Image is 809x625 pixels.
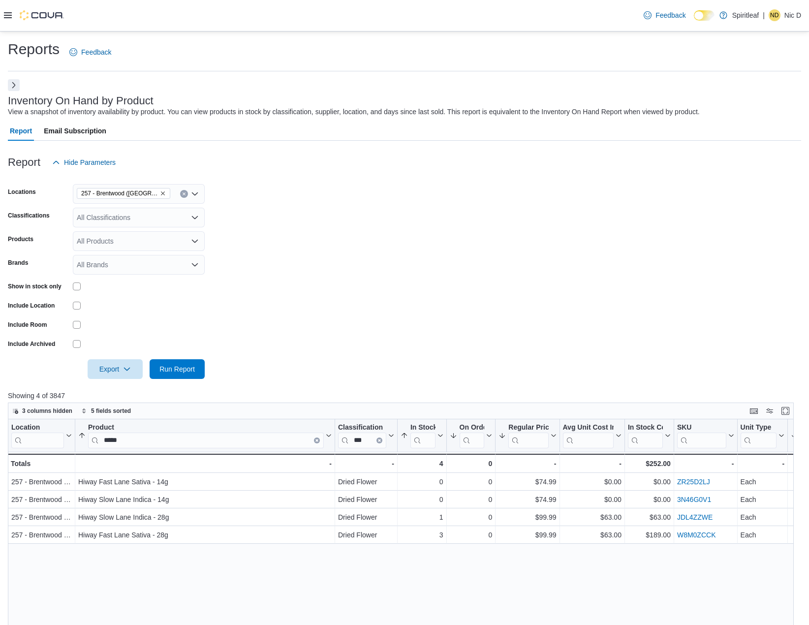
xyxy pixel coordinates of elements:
div: $99.99 [498,529,556,541]
button: Open list of options [191,214,199,221]
button: Avg Unit Cost In Stock [563,423,622,448]
button: Regular Price [498,423,556,448]
div: Unit Type [741,423,777,432]
div: In Stock Cost [628,423,663,432]
div: 257 - Brentwood ([GEOGRAPHIC_DATA]) [11,476,72,488]
a: 3N46G0V1 [677,496,711,503]
button: Open list of options [191,190,199,198]
div: Product [88,423,324,432]
div: Avg Unit Cost In Stock [563,423,614,448]
div: Each [741,494,785,505]
h3: Inventory On Hand by Product [8,95,154,107]
button: Hide Parameters [48,153,120,172]
div: Hiway Fast Lane Sativa - 28g [78,529,332,541]
div: $189.00 [628,529,671,541]
div: $74.99 [498,494,556,505]
div: - [741,458,785,469]
div: Hiway Slow Lane Indica - 14g [78,494,332,505]
div: $74.99 [498,476,556,488]
button: Keyboard shortcuts [748,405,760,417]
button: Clear input [180,190,188,198]
button: Open list of options [191,237,199,245]
label: Include Archived [8,340,55,348]
img: Cova [20,10,64,20]
div: - [338,458,394,469]
div: Avg Unit Cost In Stock [563,423,614,432]
div: $63.00 [563,529,622,541]
div: $0.00 [563,494,622,505]
a: Feedback [640,5,689,25]
button: SKU [677,423,734,448]
span: ND [770,9,778,21]
label: Show in stock only [8,282,62,290]
span: Feedback [655,10,685,20]
div: 3 [401,529,443,541]
div: 257 - Brentwood ([GEOGRAPHIC_DATA]) [11,529,72,541]
div: $252.00 [628,458,671,469]
span: 5 fields sorted [91,407,131,415]
button: 3 columns hidden [8,405,76,417]
div: In Stock Cost [628,423,663,448]
button: Unit Type [741,423,785,448]
div: 0 [401,476,443,488]
div: 1 [401,511,443,523]
div: SKU [677,423,726,432]
button: Open list of options [191,261,199,269]
a: ZR25D2LJ [677,478,710,486]
div: Dried Flower [338,494,394,505]
a: JDL4ZZWE [677,513,713,521]
button: Clear input [314,437,320,443]
div: On Order Qty [460,423,485,448]
div: - [677,458,734,469]
div: Product [88,423,324,448]
p: Showing 4 of 3847 [8,391,802,401]
div: Dried Flower [338,529,394,541]
div: 0 [450,529,493,541]
div: 257 - Brentwood ([GEOGRAPHIC_DATA]) [11,511,72,523]
span: 3 columns hidden [22,407,72,415]
span: 257 - Brentwood ([GEOGRAPHIC_DATA]) [81,188,158,198]
button: On Order Qty [450,423,493,448]
button: Location [11,423,72,448]
div: On Order Qty [460,423,485,432]
div: 257 - Brentwood ([GEOGRAPHIC_DATA]) [11,494,72,505]
div: $63.00 [563,511,622,523]
div: 0 [450,476,493,488]
div: 0 [450,458,493,469]
span: Email Subscription [44,121,106,141]
div: View a snapshot of inventory availability by product. You can view products in stock by classific... [8,107,700,117]
span: Export [93,359,137,379]
div: 0 [450,511,493,523]
div: Each [741,476,785,488]
div: Regular Price [508,423,548,432]
div: Nic D [769,9,780,21]
div: Classification [338,423,386,448]
label: Include Room [8,321,47,329]
div: SKU URL [677,423,726,448]
p: Nic D [784,9,801,21]
a: Feedback [65,42,115,62]
span: Hide Parameters [64,157,116,167]
div: In Stock Qty [410,423,436,432]
a: W8M0ZCCK [677,531,716,539]
div: - [498,458,556,469]
div: $0.00 [628,494,671,505]
div: Unit Type [741,423,777,448]
div: Hiway Fast Lane Sativa - 14g [78,476,332,488]
h3: Report [8,156,40,168]
button: In Stock Cost [628,423,671,448]
label: Products [8,235,33,243]
div: Location [11,423,64,432]
button: Enter fullscreen [779,405,791,417]
div: Each [741,529,785,541]
button: Run Report [150,359,205,379]
div: Hiway Slow Lane Indica - 28g [78,511,332,523]
span: Run Report [159,364,195,374]
button: Next [8,79,20,91]
h1: Reports [8,39,60,59]
button: Clear input [376,437,382,443]
button: ProductClear input [78,423,332,448]
div: $0.00 [563,476,622,488]
p: | [763,9,765,21]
